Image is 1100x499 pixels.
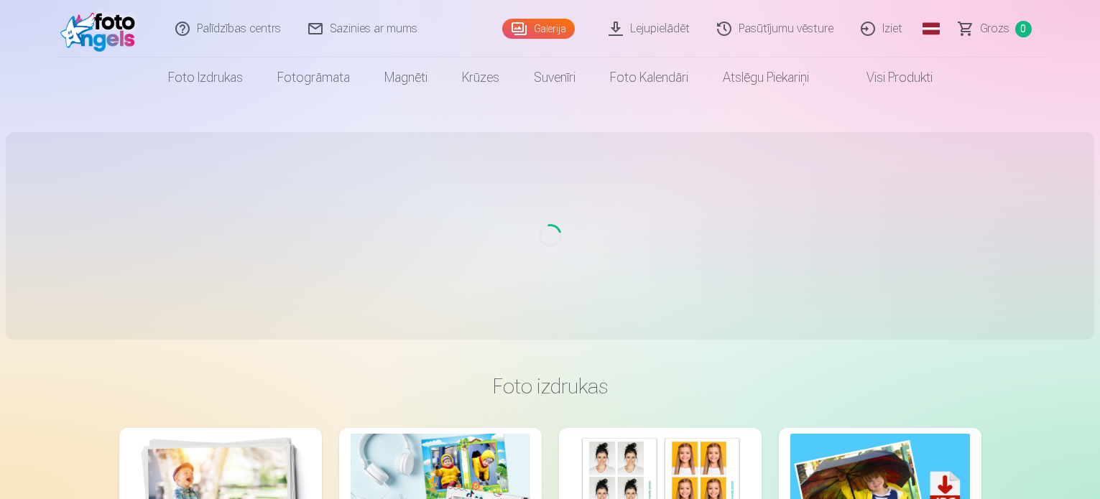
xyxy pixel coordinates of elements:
a: Magnēti [367,57,445,98]
a: Krūzes [445,57,517,98]
a: Galerija [502,19,575,39]
a: Foto izdrukas [151,57,260,98]
a: Suvenīri [517,57,593,98]
a: Foto kalendāri [593,57,706,98]
a: Fotogrāmata [260,57,367,98]
a: Visi produkti [826,57,950,98]
span: Grozs [980,20,1009,37]
span: 0 [1015,21,1032,37]
a: Atslēgu piekariņi [706,57,826,98]
h3: Foto izdrukas [131,373,970,399]
img: /fa1 [60,6,143,52]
